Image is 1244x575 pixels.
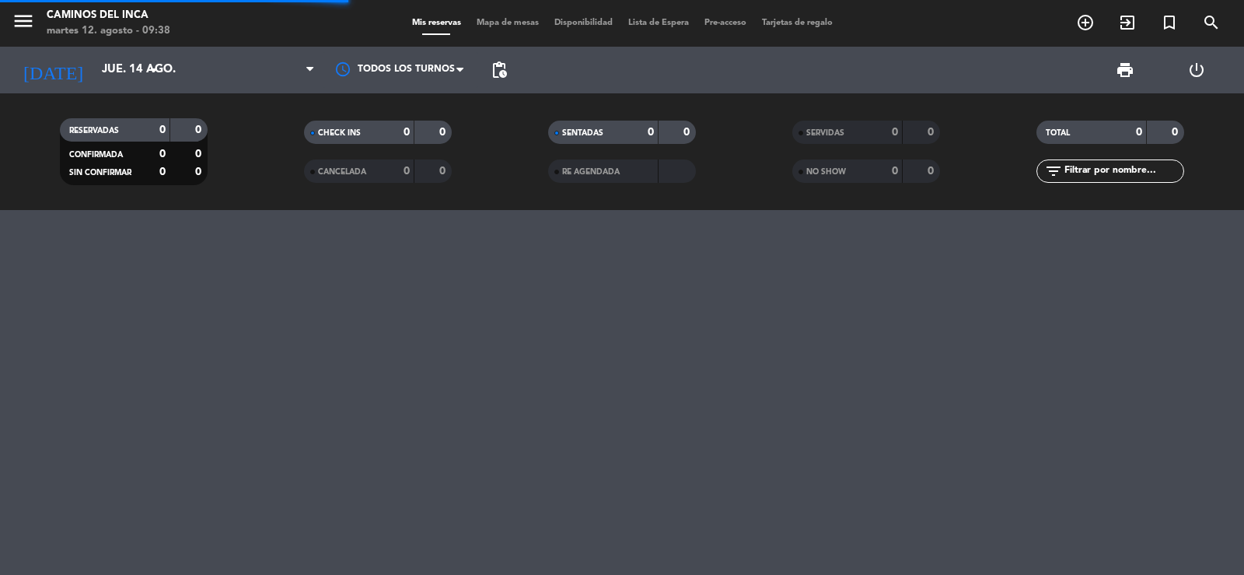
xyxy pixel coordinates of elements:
span: CANCELADA [318,168,366,176]
strong: 0 [404,127,410,138]
strong: 0 [892,127,898,138]
strong: 0 [195,167,204,177]
strong: 0 [1136,127,1142,138]
strong: 0 [683,127,693,138]
span: Mis reservas [404,19,469,27]
span: SIN CONFIRMAR [69,169,131,177]
strong: 0 [159,167,166,177]
span: RE AGENDADA [562,168,620,176]
i: add_circle_outline [1076,13,1095,32]
span: pending_actions [490,61,508,79]
span: print [1116,61,1134,79]
span: CHECK INS [318,129,361,137]
div: Caminos del Inca [47,8,170,23]
strong: 0 [159,124,166,135]
button: menu [12,9,35,38]
strong: 0 [404,166,410,177]
span: Pre-acceso [697,19,754,27]
i: power_settings_new [1187,61,1206,79]
strong: 0 [648,127,654,138]
div: martes 12. agosto - 09:38 [47,23,170,39]
i: filter_list [1044,162,1063,181]
span: RESERVADAS [69,127,119,135]
i: search [1202,13,1221,32]
strong: 0 [928,127,937,138]
span: NO SHOW [806,168,846,176]
span: SENTADAS [562,129,603,137]
span: CONFIRMADA [69,151,123,159]
span: SERVIDAS [806,129,844,137]
span: Lista de Espera [620,19,697,27]
strong: 0 [1172,127,1181,138]
strong: 0 [928,166,937,177]
input: Filtrar por nombre... [1063,163,1183,180]
strong: 0 [195,124,204,135]
i: [DATE] [12,53,94,87]
strong: 0 [439,127,449,138]
div: LOG OUT [1161,47,1232,93]
strong: 0 [892,166,898,177]
i: menu [12,9,35,33]
span: TOTAL [1046,129,1070,137]
span: Mapa de mesas [469,19,547,27]
span: Disponibilidad [547,19,620,27]
i: turned_in_not [1160,13,1179,32]
span: Tarjetas de regalo [754,19,840,27]
strong: 0 [159,149,166,160]
i: arrow_drop_down [145,61,163,79]
strong: 0 [195,149,204,160]
i: exit_to_app [1118,13,1137,32]
strong: 0 [439,166,449,177]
